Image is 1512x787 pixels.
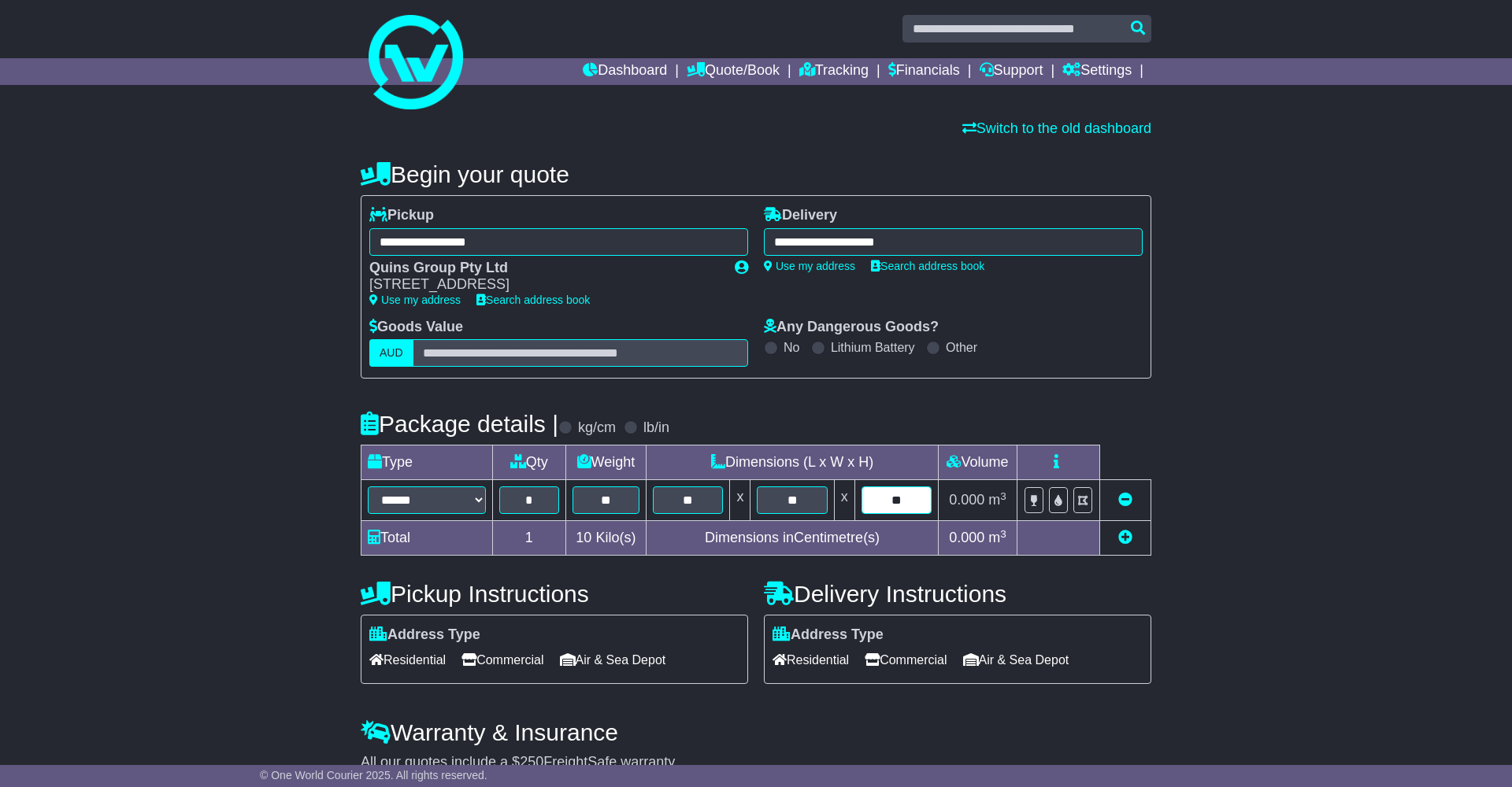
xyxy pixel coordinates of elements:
span: Residential [773,648,849,672]
span: m [988,530,1006,545]
td: Weight [565,445,647,480]
label: Other [946,340,977,355]
a: Remove this item [1118,492,1132,508]
td: Dimensions (L x W x H) [647,445,939,480]
span: m [988,492,1006,508]
span: © One World Courier 2025. All rights reserved. [260,769,487,781]
label: Address Type [369,626,480,644]
span: 10 [576,530,591,545]
label: lb/in [643,419,669,437]
a: Settings [1062,58,1132,85]
td: Type [361,445,493,480]
a: Switch to the old dashboard [962,120,1151,136]
span: Commercial [461,648,543,672]
td: Qty [493,445,566,480]
td: Dimensions in Centimetre(s) [647,521,939,556]
a: Dashboard [583,58,667,85]
h4: Warranty & Insurance [361,719,1151,745]
td: Total [361,521,493,556]
label: kg/cm [578,419,616,437]
label: Delivery [764,207,837,224]
a: Search address book [871,260,984,272]
a: Tracking [799,58,869,85]
sup: 3 [1000,528,1006,540]
h4: Package details | [361,411,558,437]
label: Lithium Battery [831,340,915,355]
span: Commercial [865,648,947,672]
a: Search address book [476,294,590,306]
label: No [784,340,799,355]
span: Residential [369,648,446,672]
span: 250 [520,754,543,770]
span: Air & Sea Depot [963,648,1069,672]
a: Use my address [369,294,461,306]
sup: 3 [1000,490,1006,502]
span: Air & Sea Depot [560,648,666,672]
a: Add new item [1118,530,1132,545]
div: Quins Group Pty Ltd [369,260,719,277]
label: Address Type [773,626,884,644]
h4: Begin your quote [361,161,1151,187]
span: 0.000 [949,492,984,508]
a: Support [980,58,1043,85]
h4: Delivery Instructions [764,581,1151,607]
label: Any Dangerous Goods? [764,319,939,336]
td: Kilo(s) [565,521,647,556]
label: Pickup [369,207,434,224]
a: Use my address [764,260,855,272]
td: x [834,480,854,521]
div: [STREET_ADDRESS] [369,276,719,294]
td: x [730,480,750,521]
label: Goods Value [369,319,463,336]
label: AUD [369,339,413,367]
a: Financials [888,58,960,85]
a: Quote/Book [687,58,780,85]
span: 0.000 [949,530,984,545]
h4: Pickup Instructions [361,581,748,607]
td: 1 [493,521,566,556]
td: Volume [938,445,1017,480]
div: All our quotes include a $ FreightSafe warranty. [361,754,1151,771]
